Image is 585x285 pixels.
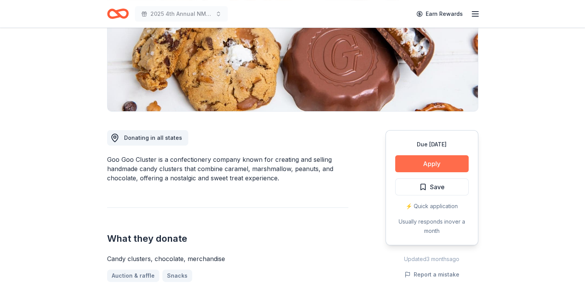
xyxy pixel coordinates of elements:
[385,254,478,264] div: Updated 3 months ago
[150,9,212,19] span: 2025 4th Annual NMAEYC Snowball Gala
[162,270,192,282] a: Snacks
[404,270,459,279] button: Report a mistake
[107,5,129,23] a: Home
[107,270,159,282] a: Auction & raffle
[395,178,469,195] button: Save
[395,155,469,172] button: Apply
[124,134,182,141] span: Donating in all states
[395,202,469,211] div: ⚡️ Quick application
[107,232,348,245] h2: What they donate
[430,182,445,192] span: Save
[395,217,469,236] div: Usually responds in over a month
[395,140,469,149] div: Due [DATE]
[107,254,348,263] div: Candy clusters, chocolate, merchandise
[412,7,467,21] a: Earn Rewards
[107,155,348,183] div: Goo Goo Cluster is a confectionery company known for creating and selling handmade candy clusters...
[135,6,228,22] button: 2025 4th Annual NMAEYC Snowball Gala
